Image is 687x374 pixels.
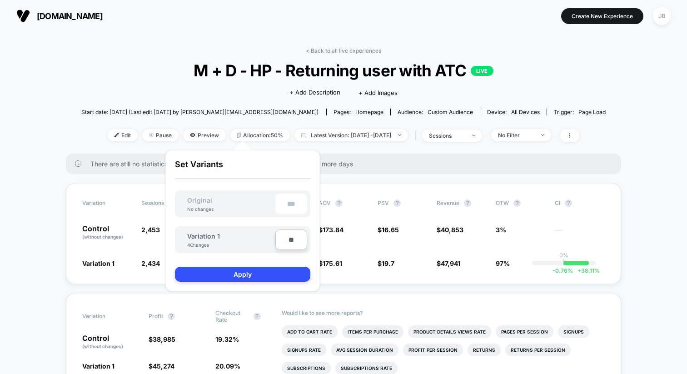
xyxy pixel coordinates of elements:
span: Allocation: 50% [230,129,290,141]
span: $ [437,226,463,234]
button: ? [464,199,471,207]
span: [DOMAIN_NAME] [37,11,103,21]
span: --- [555,227,605,240]
li: Product Details Views Rate [408,325,491,338]
span: Preview [183,129,226,141]
li: Returns Per Session [505,344,571,356]
div: No changes [178,206,223,212]
span: Variation 1 [82,259,114,267]
span: $ [319,259,342,267]
span: Start date: [DATE] (Last edit [DATE] by [PERSON_NAME][EMAIL_ADDRESS][DOMAIN_NAME]) [81,109,319,115]
span: Variation 1 [187,232,220,240]
span: (without changes) [82,344,123,349]
span: Custom Audience [428,109,473,115]
img: edit [114,133,119,137]
div: Trigger: [554,109,606,115]
button: JB [650,7,673,25]
span: Profit [149,313,163,319]
span: Variation [82,199,132,207]
li: Avg Session Duration [331,344,398,356]
span: Edit [108,129,138,141]
span: Latest Version: [DATE] - [DATE] [294,129,408,141]
li: Signups Rate [282,344,326,356]
button: ? [168,313,175,320]
div: No Filter [498,132,534,139]
p: | [563,259,565,265]
span: $ [319,226,343,234]
img: rebalance [237,133,241,138]
span: Checkout Rate [215,309,249,323]
span: There are still no statistically significant results. We recommend waiting a few more days [90,160,603,168]
span: 175.61 [323,259,342,267]
li: Add To Cart Rate [282,325,338,338]
li: Signups [558,325,589,338]
span: (without changes) [82,234,123,239]
span: Revenue [437,199,459,206]
span: Sessions [141,199,164,206]
span: Variation [82,309,132,323]
span: $ [437,259,460,267]
div: Audience: [398,109,473,115]
span: 20.09 % [215,362,240,370]
span: $ [149,362,174,370]
span: 45,274 [153,362,174,370]
p: LIVE [471,66,493,76]
span: Page Load [578,109,606,115]
span: 47,941 [441,259,460,267]
span: CI [555,199,605,207]
span: 2,434 [141,259,160,267]
button: Apply [175,267,310,282]
span: OTW [496,199,546,207]
button: Create New Experience [561,8,643,24]
div: JB [653,7,671,25]
span: 16.65 [382,226,399,234]
span: $ [378,259,394,267]
div: 4 Changes [187,242,214,248]
img: end [149,133,154,137]
span: Device: [480,109,547,115]
span: homepage [355,109,383,115]
img: calendar [301,133,306,137]
span: all devices [511,109,540,115]
div: Pages: [334,109,383,115]
a: < Back to all live experiences [306,47,381,54]
span: $ [149,335,175,343]
li: Returns [468,344,501,356]
span: $ [378,226,399,234]
span: -0.76 % [553,267,573,274]
button: ? [565,199,572,207]
img: end [398,134,401,136]
img: Visually logo [16,9,30,23]
p: 0% [559,252,568,259]
p: Control [82,225,132,240]
span: + Add Images [358,89,398,96]
li: Items Per Purchase [342,325,403,338]
p: Would like to see more reports? [282,309,605,316]
button: ? [393,199,401,207]
span: 38,985 [153,335,175,343]
button: ? [335,199,343,207]
p: Control [82,334,139,350]
span: 19.7 [382,259,394,267]
li: Pages Per Session [496,325,553,338]
span: 40,853 [441,226,463,234]
span: 2,453 [141,226,160,234]
img: end [541,134,544,136]
span: Variation 1 [82,362,114,370]
span: 19.32 % [215,335,239,343]
span: Pause [142,129,179,141]
button: [DOMAIN_NAME] [14,9,105,23]
li: Profit Per Session [403,344,463,356]
span: + Add Description [289,88,340,97]
span: M + D - HP - Returning user with ATC [107,61,579,80]
span: 38.11 % [573,267,600,274]
div: sessions [429,132,465,139]
span: 3% [496,226,506,234]
p: Set Variants [175,160,310,179]
span: + [577,267,581,274]
span: 97% [496,259,510,267]
span: | [413,129,422,142]
span: 173.84 [323,226,343,234]
img: end [472,135,475,136]
button: ? [254,313,261,320]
